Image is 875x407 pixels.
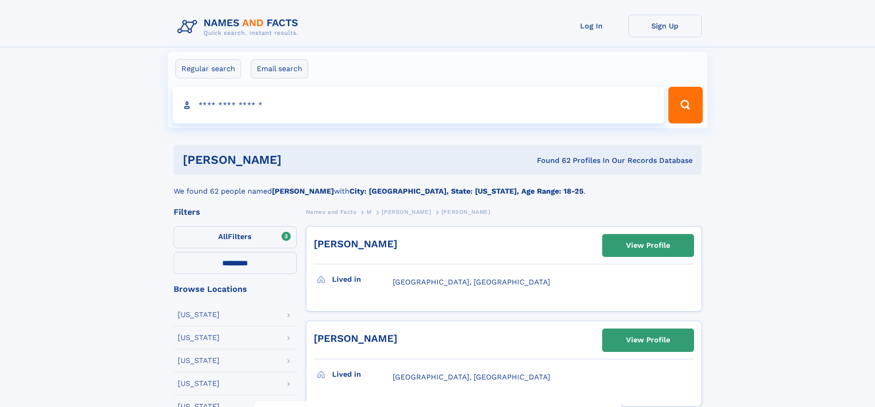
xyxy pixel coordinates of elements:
[314,238,397,250] a: [PERSON_NAME]
[175,59,241,78] label: Regular search
[367,209,372,215] span: M
[367,206,372,217] a: M
[174,285,297,293] div: Browse Locations
[178,380,220,387] div: [US_STATE]
[174,226,297,248] label: Filters
[272,187,334,195] b: [PERSON_NAME]
[174,175,702,197] div: We found 62 people named with .
[178,357,220,364] div: [US_STATE]
[668,87,702,123] button: Search Button
[628,15,702,37] a: Sign Up
[332,272,393,287] h3: Lived in
[603,234,694,256] a: View Profile
[174,15,306,39] img: Logo Names and Facts
[306,206,356,217] a: Names and Facts
[393,373,550,381] span: [GEOGRAPHIC_DATA], [GEOGRAPHIC_DATA]
[178,311,220,318] div: [US_STATE]
[332,367,393,382] h3: Lived in
[626,329,670,351] div: View Profile
[626,235,670,256] div: View Profile
[441,209,491,215] span: [PERSON_NAME]
[183,154,409,166] h1: [PERSON_NAME]
[603,329,694,351] a: View Profile
[555,15,628,37] a: Log In
[178,334,220,341] div: [US_STATE]
[409,156,693,166] div: Found 62 Profiles In Our Records Database
[314,333,397,344] a: [PERSON_NAME]
[382,209,431,215] span: [PERSON_NAME]
[350,187,583,195] b: City: [GEOGRAPHIC_DATA], State: [US_STATE], Age Range: 18-25
[393,278,550,286] span: [GEOGRAPHIC_DATA], [GEOGRAPHIC_DATA]
[174,208,297,216] div: Filters
[251,59,308,78] label: Email search
[382,206,431,217] a: [PERSON_NAME]
[218,232,228,241] span: All
[173,87,665,123] input: search input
